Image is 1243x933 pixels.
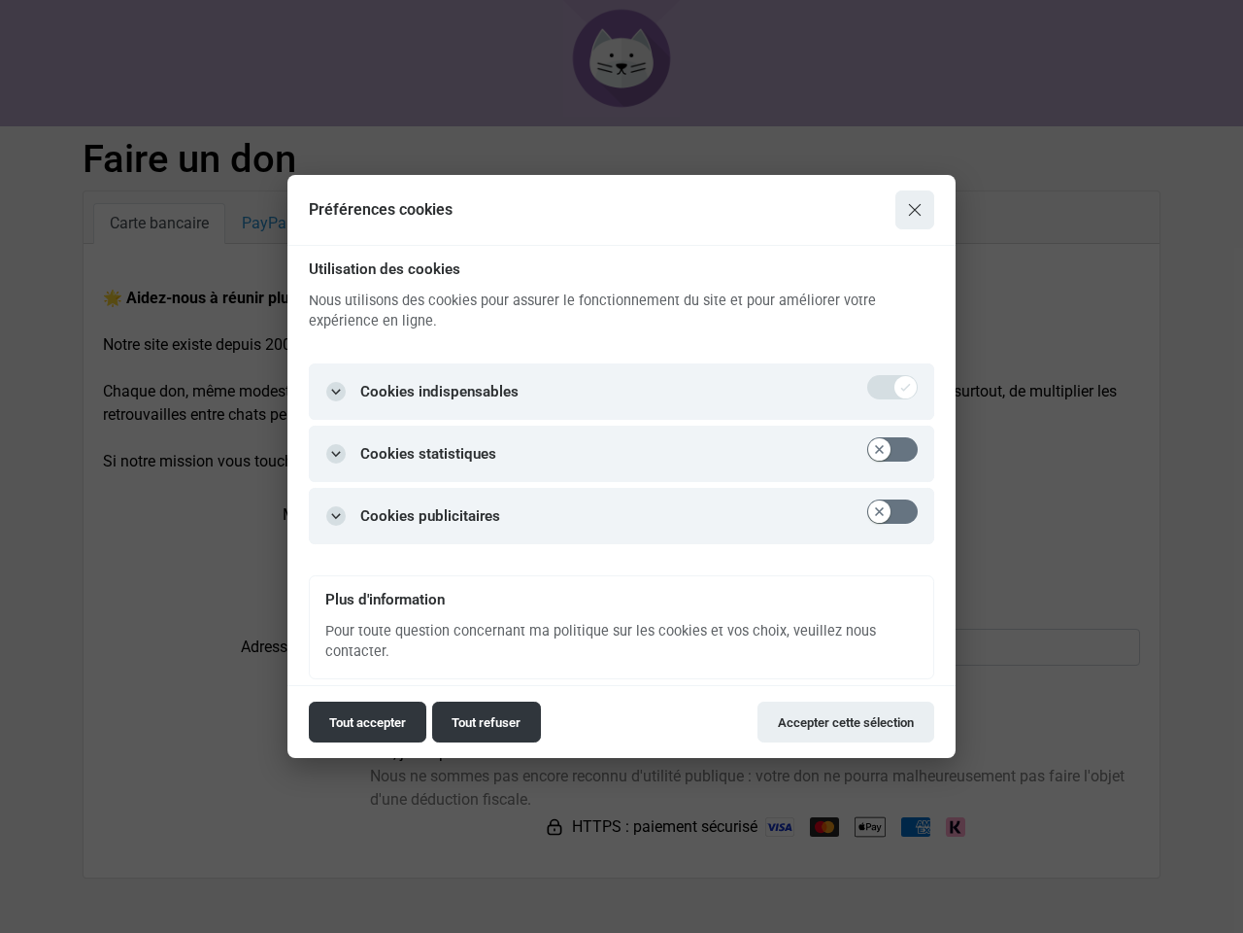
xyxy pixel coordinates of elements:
button: Tout refuser [432,702,541,743]
p: Pour toute question concernant ma politique sur les cookies et vos choix, veuillez nous contacter. [325,621,917,663]
button: Cookies publicitaires [309,488,933,544]
button: Tout accepter [309,702,425,743]
button: Cookies indispensables [309,363,933,420]
button: Accepter cette sélection [757,702,933,743]
div: Utilisation des cookies [309,261,460,278]
button: Cookies statistiques [309,426,933,482]
button: Fermer [895,190,934,229]
p: Nous utilisons des cookies pour assurer le fonctionnement du site et pour améliorer votre expérie... [309,291,933,332]
div: Plus d'information [325,592,445,608]
h2: Préférences cookies [309,201,863,219]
